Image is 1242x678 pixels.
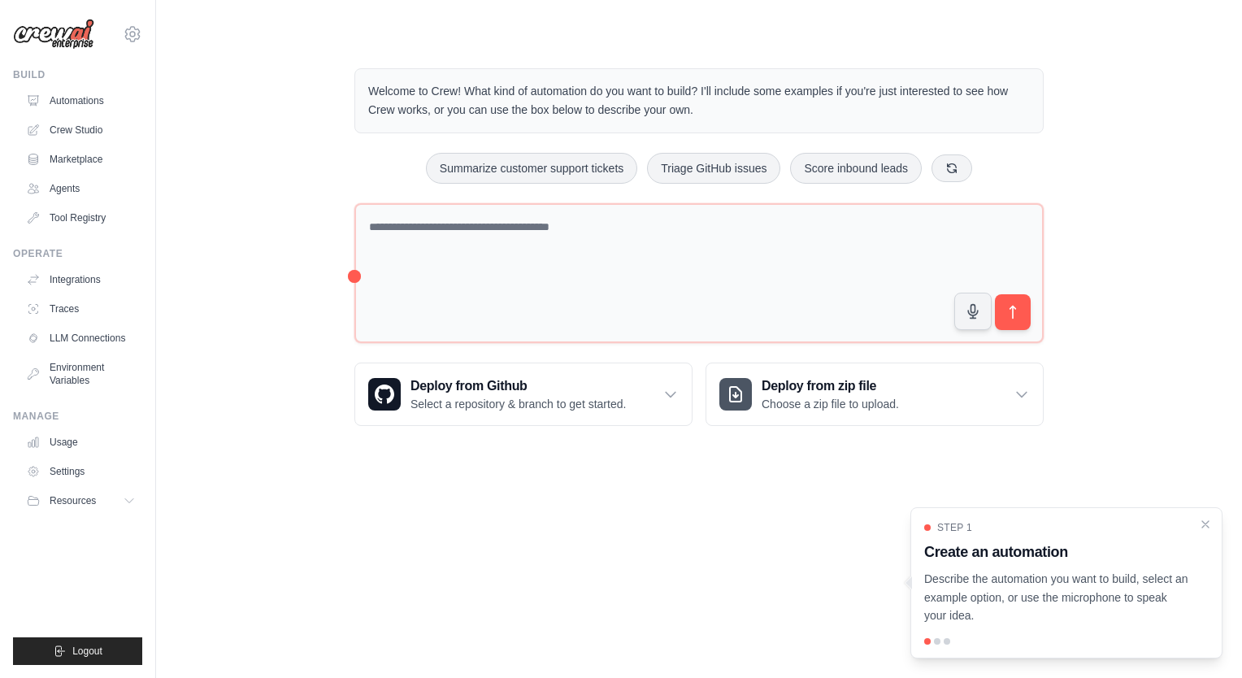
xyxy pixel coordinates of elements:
h3: Deploy from Github [410,376,626,396]
button: Logout [13,637,142,665]
div: Build [13,68,142,81]
a: Traces [20,296,142,322]
button: Close walkthrough [1199,518,1212,531]
a: Agents [20,176,142,202]
a: Automations [20,88,142,114]
span: Resources [50,494,96,507]
img: Logo [13,19,94,50]
iframe: Chat Widget [1161,600,1242,678]
p: Welcome to Crew! What kind of automation do you want to build? I'll include some examples if you'... [368,82,1030,120]
span: Step 1 [937,521,972,534]
a: Environment Variables [20,354,142,393]
span: Logout [72,645,102,658]
p: Select a repository & branch to get started. [410,396,626,412]
p: Describe the automation you want to build, select an example option, or use the microphone to spe... [924,570,1189,625]
a: Crew Studio [20,117,142,143]
a: Marketplace [20,146,142,172]
a: Settings [20,459,142,485]
a: Usage [20,429,142,455]
div: Operate [13,247,142,260]
a: LLM Connections [20,325,142,351]
h3: Deploy from zip file [762,376,899,396]
h3: Create an automation [924,541,1189,563]
button: Summarize customer support tickets [426,153,637,184]
div: Manage [13,410,142,423]
a: Tool Registry [20,205,142,231]
button: Resources [20,488,142,514]
button: Score inbound leads [790,153,922,184]
a: Integrations [20,267,142,293]
button: Triage GitHub issues [647,153,780,184]
p: Choose a zip file to upload. [762,396,899,412]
